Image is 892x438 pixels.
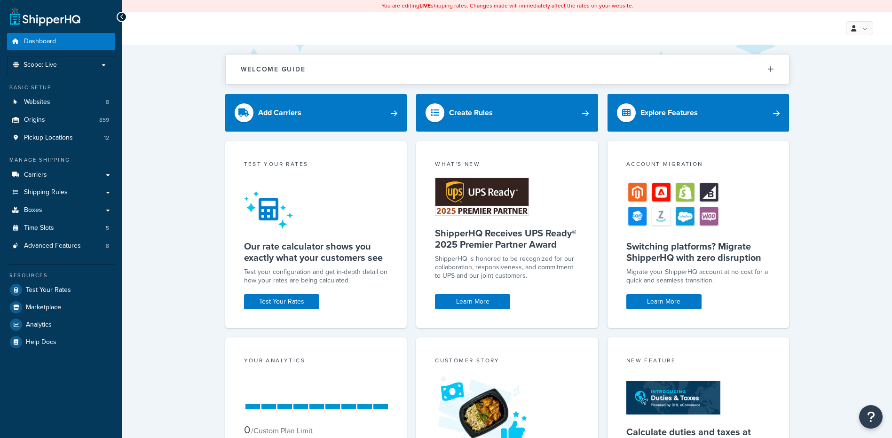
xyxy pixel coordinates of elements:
h5: ShipperHQ Receives UPS Ready® 2025 Premier Partner Award [435,227,579,250]
span: Dashboard [24,38,56,46]
div: New Feature [626,356,771,367]
div: Your Analytics [244,356,388,367]
h5: Switching platforms? Migrate ShipperHQ with zero disruption [626,241,771,263]
h5: Our rate calculator shows you exactly what your customers see [244,241,388,263]
li: Time Slots [7,219,115,237]
span: Analytics [26,321,52,329]
a: Boxes [7,202,115,219]
a: Shipping Rules [7,184,115,201]
a: Marketplace [7,299,115,316]
a: Pickup Locations12 [7,129,115,147]
a: Explore Features [608,94,789,132]
span: 0 [244,422,250,438]
a: Dashboard [7,33,115,50]
span: Boxes [24,206,42,214]
a: Learn More [435,294,510,309]
a: Test Your Rates [7,282,115,298]
div: Account Migration [626,160,771,171]
div: What's New [435,160,579,171]
div: Create Rules [449,106,493,119]
div: Test your configuration and get in-depth detail on how your rates are being calculated. [244,268,388,285]
span: 8 [106,242,109,250]
span: Marketplace [26,304,61,312]
a: Carriers [7,166,115,184]
button: Open Resource Center [859,405,883,429]
a: Analytics [7,316,115,333]
a: Websites8 [7,94,115,111]
span: Advanced Features [24,242,81,250]
div: Test your rates [244,160,388,171]
div: Explore Features [640,106,698,119]
div: Manage Shipping [7,156,115,164]
span: Pickup Locations [24,134,73,142]
span: Shipping Rules [24,188,68,196]
span: 5 [106,224,109,232]
span: Scope: Live [24,61,57,69]
small: / Custom Plan Limit [251,425,313,436]
span: Carriers [24,171,47,179]
p: ShipperHQ is honored to be recognized for our collaboration, responsiveness, and commitment to UP... [435,255,579,280]
a: Test Your Rates [244,294,319,309]
a: Time Slots5 [7,219,115,237]
b: LIVE [419,1,431,10]
a: Origins859 [7,111,115,129]
a: Add Carriers [225,94,407,132]
div: Customer Story [435,356,579,367]
span: Origins [24,116,45,124]
span: Test Your Rates [26,286,71,294]
div: Migrate your ShipperHQ account at no cost for a quick and seamless transition. [626,268,771,285]
span: Websites [24,98,50,106]
span: Time Slots [24,224,54,232]
a: Help Docs [7,334,115,351]
span: 8 [106,98,109,106]
h2: Welcome Guide [241,66,306,73]
a: Create Rules [416,94,598,132]
li: Pickup Locations [7,129,115,147]
a: Learn More [626,294,702,309]
span: 12 [104,134,109,142]
div: Basic Setup [7,84,115,92]
span: 859 [99,116,109,124]
li: Websites [7,94,115,111]
span: Help Docs [26,338,56,346]
li: Advanced Features [7,237,115,255]
li: Origins [7,111,115,129]
div: Resources [7,272,115,280]
a: Advanced Features8 [7,237,115,255]
div: Add Carriers [258,106,301,119]
button: Welcome Guide [226,55,789,84]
